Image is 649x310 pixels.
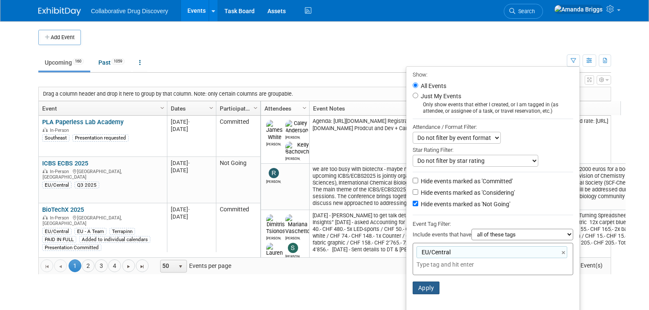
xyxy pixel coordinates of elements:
div: Only show events that either I created, or I am tagged in (as attendee, or assignee of a task, or... [413,102,573,114]
div: Added to individual calendars [79,236,150,243]
span: - [188,160,190,166]
div: Dimitris Tsionos [266,235,281,240]
span: - [188,206,190,213]
a: Participation [220,101,255,116]
a: Go to the previous page [54,259,67,272]
a: Column Settings [207,101,216,114]
a: × [562,248,567,258]
a: Dates [171,101,210,116]
img: Renate Baker [269,168,279,178]
a: Upcoming160 [38,54,90,71]
div: Event Tag Filter: [413,219,573,229]
span: Go to the last page [139,263,146,270]
div: Show: [413,69,573,80]
td: Committed [216,116,260,157]
img: Caley Anderson [285,120,308,134]
img: Mariana Vaschetto [285,214,310,235]
div: [GEOGRAPHIC_DATA], [GEOGRAPHIC_DATA] [42,214,163,227]
div: Star Rating Filter: [413,144,573,155]
span: In-Person [50,128,72,133]
label: Hide events marked as 'Committed' [419,177,513,185]
div: Attendance / Format Filter: [413,122,573,132]
img: James White [266,120,283,140]
div: Mariana Vaschetto [285,235,300,240]
td: Committed [216,203,260,262]
a: Event Notes [313,101,646,116]
a: 3 [95,259,108,272]
div: [GEOGRAPHIC_DATA], [GEOGRAPHIC_DATA] [42,168,163,180]
div: Susana Tomasio [285,253,300,259]
div: [DATE] [171,125,212,133]
img: ExhibitDay [38,7,81,16]
div: EU/Central [42,228,72,235]
div: [DATE] [171,118,212,125]
span: 50 [161,260,175,272]
label: Just My Events [419,92,461,100]
span: Collaborative Drug Discovery [91,8,168,14]
span: Column Settings [252,105,259,111]
div: Q3 2025 [75,182,99,188]
label: All Events [419,83,446,89]
a: Column Settings [158,101,167,114]
a: BioTechX 2025 [42,206,84,213]
div: EU/Central [42,182,72,188]
div: Drag a column header and drop it here to group by that column. Note: only certain columns are gro... [39,87,611,101]
img: Kelly Bachovchin [285,142,313,155]
span: 1 [69,259,81,272]
img: Dimitris Tsionos [266,214,285,235]
a: Event [42,101,161,116]
a: Search [504,4,543,19]
span: Go to the previous page [57,263,64,270]
span: Go to the next page [125,263,132,270]
a: ICBS ECBS 2025 [42,159,88,167]
div: [DATE] [171,206,212,213]
img: Susana Tomasio [288,243,298,253]
span: - [188,119,190,125]
a: Past1059 [92,54,131,71]
span: Go to the first page [43,263,50,270]
img: Amanda Briggs [554,5,603,14]
div: Presentation Committed [42,244,101,251]
div: Terrapinn [109,228,135,235]
img: Lauren Kossy [266,243,283,263]
label: Hide events marked as 'Not Going' [419,200,510,208]
div: James White [266,141,281,146]
a: Column Settings [251,101,260,114]
a: Go to the last page [136,259,149,272]
label: Hide events marked as 'Considering' [419,188,515,197]
div: Southeast [42,134,69,141]
div: Kelly Bachovchin [285,155,300,161]
div: EU - A Team [75,228,106,235]
span: Events per page [149,259,240,272]
div: PAID IN FULL [42,236,76,243]
a: Go to the next page [122,259,135,272]
a: Go to the first page [40,259,53,272]
button: Apply [413,282,440,294]
span: Search [515,8,535,14]
a: 4 [108,259,121,272]
span: Column Settings [159,105,166,111]
div: Presentation requested [72,134,129,141]
a: Column Settings [300,101,309,114]
input: Type tag and hit enter [416,260,536,269]
img: In-Person Event [43,128,48,132]
div: Renate Baker [266,178,281,184]
span: In-Person [50,215,72,221]
span: 160 [72,58,84,65]
button: Add Event [38,30,81,45]
div: Include events that have [413,229,573,243]
span: EU/Central [420,248,451,256]
img: In-Person Event [43,215,48,219]
span: Column Settings [301,105,308,111]
a: PLA Paperless Lab Academy [42,118,123,126]
div: [DATE] [171,159,212,167]
img: In-Person Event [43,169,48,173]
div: Caley Anderson [285,134,300,139]
td: Not Going [216,157,260,203]
a: 2 [82,259,95,272]
span: In-Person [50,169,72,174]
span: 1059 [111,58,125,65]
div: [DATE] [171,167,212,174]
a: Attendees [264,101,304,116]
div: [DATE] [171,213,212,220]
